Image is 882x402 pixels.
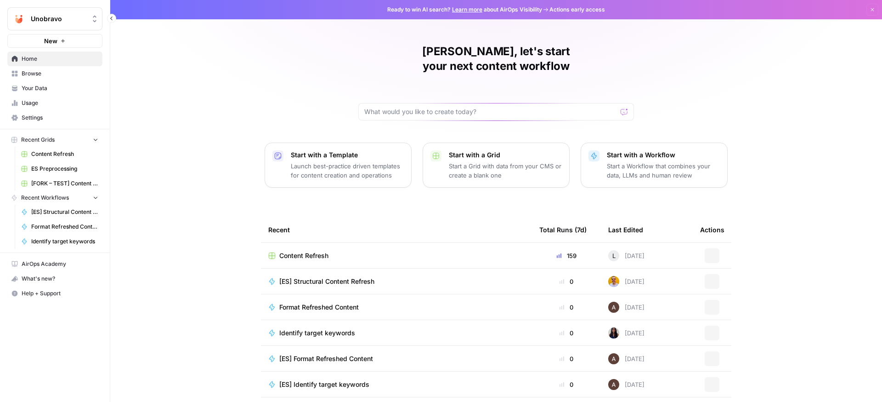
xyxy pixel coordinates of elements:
[17,234,102,249] a: Identify target keywords
[279,277,374,286] span: [ES] Structural Content Refresh
[7,81,102,96] a: Your Data
[7,7,102,30] button: Workspace: Unobravo
[387,6,542,14] span: Ready to win AI search? about AirOps Visibility
[279,380,369,389] span: [ES] Identify target keywords
[17,161,102,176] a: ES Preprocessing
[7,66,102,81] a: Browse
[358,44,634,74] h1: [PERSON_NAME], let's start your next content workflow
[22,55,98,63] span: Home
[7,191,102,205] button: Recent Workflows
[31,14,86,23] span: Unobravo
[17,219,102,234] a: Format Refreshed Content
[7,34,102,48] button: New
[268,217,525,242] div: Recent
[607,161,720,180] p: Start a Workflow that combines your data, LLMs and human review
[539,277,594,286] div: 0
[279,251,328,260] span: Content Refresh
[608,302,619,313] img: wtbmvrjo3qvncyiyitl6zoukl9gz
[279,303,359,312] span: Format Refreshed Content
[581,143,728,188] button: Start with a WorkflowStart a Workflow that combines your data, LLMs and human review
[608,327,645,339] div: [DATE]
[7,110,102,125] a: Settings
[291,150,404,160] p: Start with a Template
[612,251,616,260] span: L
[608,353,645,364] div: [DATE]
[17,176,102,191] a: [FORK – TEST] Content Refresh
[22,69,98,78] span: Browse
[17,205,102,219] a: [ES] Structural Content Refresh
[608,302,645,313] div: [DATE]
[17,147,102,161] a: Content Refresh
[539,251,594,260] div: 159
[268,303,525,312] a: Format Refreshed Content
[21,136,55,144] span: Recent Grids
[268,354,525,363] a: [ES] Format Refreshed Content
[7,133,102,147] button: Recent Grids
[608,250,645,261] div: [DATE]
[279,328,355,338] span: Identify target keywords
[44,36,57,46] span: New
[608,379,645,390] div: [DATE]
[608,379,619,390] img: wtbmvrjo3qvncyiyitl6zoukl9gz
[7,257,102,271] a: AirOps Academy
[607,150,720,160] p: Start with a Workflow
[452,6,482,13] a: Learn more
[22,114,98,122] span: Settings
[8,272,102,286] div: What's new?
[11,11,27,27] img: Unobravo Logo
[539,303,594,312] div: 0
[21,194,69,202] span: Recent Workflows
[449,161,562,180] p: Start a Grid with data from your CMS or create a blank one
[608,327,619,339] img: rox323kbkgutb4wcij4krxobkpon
[22,84,98,92] span: Your Data
[31,179,98,188] span: [FORK – TEST] Content Refresh
[279,354,373,363] span: [ES] Format Refreshed Content
[22,260,98,268] span: AirOps Academy
[608,353,619,364] img: wtbmvrjo3qvncyiyitl6zoukl9gz
[31,208,98,216] span: [ES] Structural Content Refresh
[268,251,525,260] a: Content Refresh
[539,328,594,338] div: 0
[268,277,525,286] a: [ES] Structural Content Refresh
[700,217,724,242] div: Actions
[539,354,594,363] div: 0
[364,107,617,116] input: What would you like to create today?
[423,143,570,188] button: Start with a GridStart a Grid with data from your CMS or create a blank one
[31,223,98,231] span: Format Refreshed Content
[7,271,102,286] button: What's new?
[265,143,412,188] button: Start with a TemplateLaunch best-practice driven templates for content creation and operations
[291,161,404,180] p: Launch best-practice driven templates for content creation and operations
[449,150,562,160] p: Start with a Grid
[608,217,643,242] div: Last Edited
[539,380,594,389] div: 0
[7,96,102,110] a: Usage
[31,237,98,246] span: Identify target keywords
[608,276,619,287] img: mtm3mwwjid4nvhapkft0keo1ean8
[31,150,98,158] span: Content Refresh
[608,276,645,287] div: [DATE]
[7,286,102,301] button: Help + Support
[268,328,525,338] a: Identify target keywords
[22,99,98,107] span: Usage
[22,289,98,298] span: Help + Support
[7,52,102,66] a: Home
[268,380,525,389] a: [ES] Identify target keywords
[549,6,605,14] span: Actions early access
[31,165,98,173] span: ES Preprocessing
[539,217,587,242] div: Total Runs (7d)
